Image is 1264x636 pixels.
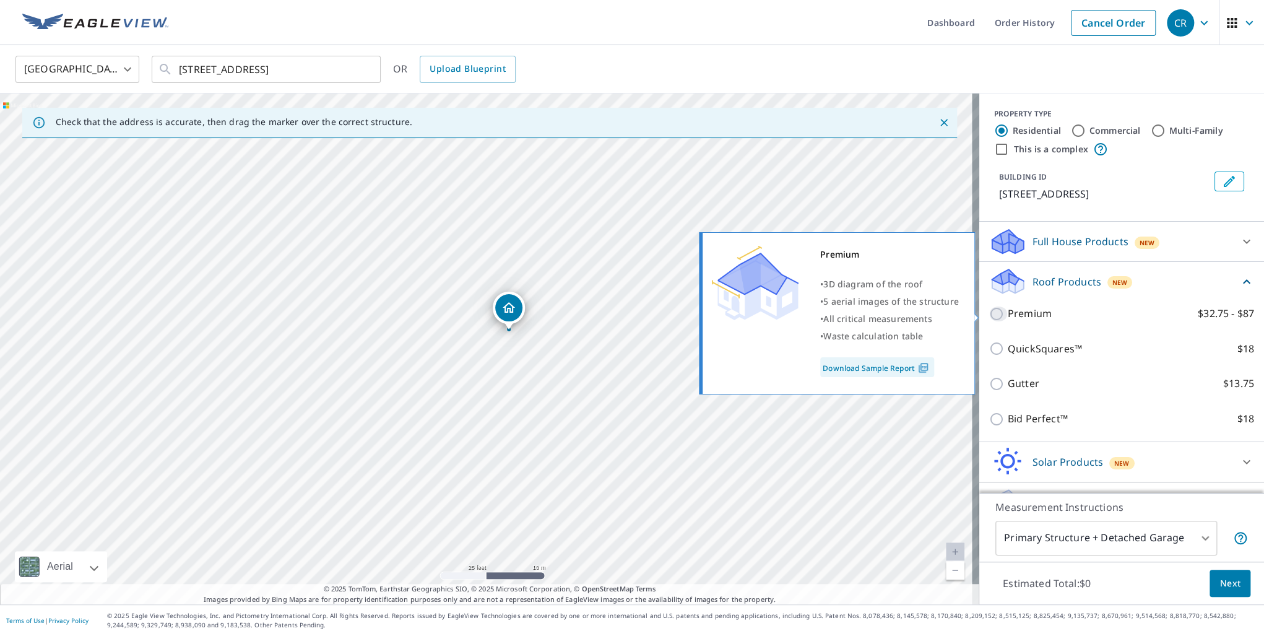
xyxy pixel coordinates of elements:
[823,295,958,307] span: 5 aerial images of the structure
[15,551,107,582] div: Aerial
[1223,376,1254,391] p: $13.75
[989,487,1254,517] div: Walls ProductsNew
[1008,376,1039,391] p: Gutter
[1071,10,1156,36] a: Cancel Order
[1210,570,1250,598] button: Next
[946,542,964,561] a: Current Level 20, Zoom In Disabled
[1008,341,1082,357] p: QuickSquares™
[989,227,1254,256] div: Full House ProductsNew
[43,551,77,582] div: Aerial
[1114,458,1130,468] span: New
[1237,411,1254,427] p: $18
[1214,172,1244,191] button: Edit building 1
[712,246,799,320] img: Premium
[430,61,505,77] span: Upload Blueprint
[995,521,1217,555] div: Primary Structure + Detached Garage
[820,276,959,293] div: •
[1008,306,1052,321] p: Premium
[1237,341,1254,357] p: $18
[820,357,934,377] a: Download Sample Report
[1169,124,1223,137] label: Multi-Family
[420,56,515,83] a: Upload Blueprint
[1112,277,1128,287] span: New
[823,330,923,342] span: Waste calculation table
[1167,9,1194,37] div: CR
[823,313,932,325] span: All critical measurements
[636,584,656,593] a: Terms
[1032,455,1103,469] p: Solar Products
[1032,274,1101,289] p: Roof Products
[823,278,922,290] span: 3D diagram of the roof
[493,292,525,330] div: Dropped pin, building 1, Residential property, 2358 Ptarmigan St NW Salem, OR 97304
[1198,306,1254,321] p: $32.75 - $87
[6,616,45,625] a: Terms of Use
[1089,124,1141,137] label: Commercial
[1013,124,1061,137] label: Residential
[324,584,656,595] span: © 2025 TomTom, Earthstar Geographics SIO, © 2025 Microsoft Corporation, ©
[993,570,1101,597] p: Estimated Total: $0
[48,616,89,625] a: Privacy Policy
[820,310,959,328] div: •
[989,267,1254,296] div: Roof ProductsNew
[1219,576,1240,591] span: Next
[989,447,1254,477] div: Solar ProductsNew
[820,293,959,310] div: •
[999,186,1210,201] p: [STREET_ADDRESS]
[581,584,633,593] a: OpenStreetMap
[15,52,139,87] div: [GEOGRAPHIC_DATA]
[936,115,952,131] button: Close
[1140,238,1155,248] span: New
[179,52,355,87] input: Search by address or latitude-longitude
[820,246,959,263] div: Premium
[999,172,1047,182] p: BUILDING ID
[107,611,1258,630] p: © 2025 Eagle View Technologies, Inc. and Pictometry International Corp. All Rights Reserved. Repo...
[915,362,932,373] img: Pdf Icon
[1014,143,1088,155] label: This is a complex
[946,561,964,580] a: Current Level 20, Zoom Out
[1008,411,1068,427] p: Bid Perfect™
[6,617,89,624] p: |
[1233,531,1248,546] span: Your report will include the primary structure and a detached garage if one exists.
[1032,234,1128,249] p: Full House Products
[56,116,412,128] p: Check that the address is accurate, then drag the marker over the correct structure.
[820,328,959,345] div: •
[22,14,168,32] img: EV Logo
[393,56,516,83] div: OR
[994,108,1249,120] div: PROPERTY TYPE
[995,500,1248,515] p: Measurement Instructions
